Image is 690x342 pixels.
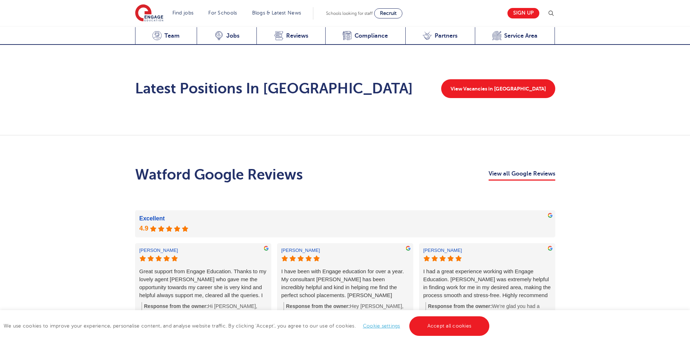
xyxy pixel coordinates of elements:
[139,267,267,299] div: Great support from Engage Education. Thanks to my lovely agent [PERSON_NAME] who gave me the oppo...
[135,4,163,22] img: Engage Education
[405,27,475,45] a: Partners
[286,32,308,39] span: Reviews
[142,302,267,318] div: Hi [PERSON_NAME], Thank you for your 5 star rating! We're so glad to hear that you've had a posit...
[326,11,373,16] span: Schools looking for staff
[441,79,555,98] a: View Vacancies in [GEOGRAPHIC_DATA]
[256,27,325,45] a: Reviews
[489,169,555,181] a: View all Google Reviews
[409,316,490,336] a: Accept all cookies
[504,32,538,39] span: Service Area
[380,10,397,16] span: Recruit
[139,248,178,253] div: [PERSON_NAME]
[423,248,462,253] div: [PERSON_NAME]
[281,248,320,253] div: [PERSON_NAME]
[4,323,491,329] span: We use cookies to improve your experience, personalise content, and analyse website traffic. By c...
[426,302,551,318] div: We're glad you had a positive experience with Engage Education. Thanks for your feedback about [P...
[374,8,402,18] a: Recruit
[208,10,237,16] a: For Schools
[281,267,409,299] div: I have been with Engage education for over a year. My consultant [PERSON_NAME] has been incredibl...
[172,10,194,16] a: Find jobs
[475,27,555,45] a: Service Area
[286,303,350,309] b: Response from the owner:
[226,32,239,39] span: Jobs
[423,267,551,299] div: I had a great experience working with Engage Education. [PERSON_NAME] was extremely helpful in fi...
[355,32,388,39] span: Compliance
[325,27,405,45] a: Compliance
[435,32,457,39] span: Partners
[428,303,492,309] b: Response from the owner:
[139,215,551,223] div: Excellent
[144,303,208,309] b: Response from the owner:
[363,323,400,329] a: Cookie settings
[135,166,303,183] h2: Watford Google Reviews
[164,32,180,39] span: Team
[135,27,197,45] a: Team
[284,302,409,318] div: Hey [PERSON_NAME], We're glad you had a positive experience with Engage Education. Thanks for you...
[135,80,413,97] h2: Latest Positions In [GEOGRAPHIC_DATA]
[252,10,301,16] a: Blogs & Latest News
[507,8,539,18] a: Sign up
[197,27,256,45] a: Jobs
